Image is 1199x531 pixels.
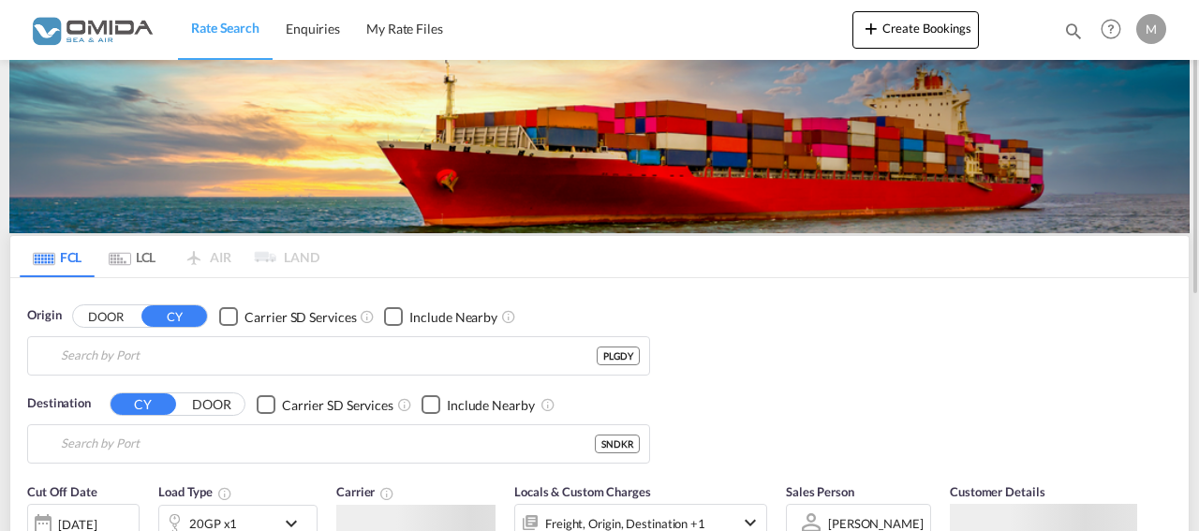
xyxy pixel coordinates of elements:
[1095,13,1136,47] div: Help
[9,60,1190,233] img: LCL+%26+FCL+BACKGROUND.png
[61,342,597,370] input: Search by Port
[540,397,555,412] md-icon: Unchecked: Ignores neighbouring ports when fetching rates.Checked : Includes neighbouring ports w...
[828,516,924,531] div: [PERSON_NAME]
[384,306,497,326] md-checkbox: Checkbox No Ink
[379,486,394,501] md-icon: The selected Trucker/Carrierwill be displayed in the rate results If the rates are from another f...
[597,347,640,365] div: PLGDY
[179,393,244,415] button: DOOR
[852,11,979,49] button: icon-plus 400-fgCreate Bookings
[257,394,393,414] md-checkbox: Checkbox No Ink
[28,425,649,463] md-input-container: Dakar, SNDKR
[111,393,176,415] button: CY
[286,21,340,37] span: Enquiries
[61,430,595,458] input: Search by Port
[1063,21,1084,41] md-icon: icon-magnify
[27,306,61,325] span: Origin
[27,394,91,413] span: Destination
[191,20,259,36] span: Rate Search
[1136,14,1166,44] div: M
[501,309,516,324] md-icon: Unchecked: Ignores neighbouring ports when fetching rates.Checked : Includes neighbouring ports w...
[244,308,356,327] div: Carrier SD Services
[141,305,207,327] button: CY
[1095,13,1127,45] span: Help
[595,435,640,453] div: SNDKR
[217,486,232,501] md-icon: icon-information-outline
[20,236,319,277] md-pagination-wrapper: Use the left and right arrow keys to navigate between tabs
[366,21,443,37] span: My Rate Files
[447,396,535,415] div: Include Nearby
[27,484,97,499] span: Cut Off Date
[409,308,497,327] div: Include Nearby
[1063,21,1084,49] div: icon-magnify
[422,394,535,414] md-checkbox: Checkbox No Ink
[28,8,155,51] img: 459c566038e111ed959c4fc4f0a4b274.png
[336,484,394,499] span: Carrier
[950,484,1044,499] span: Customer Details
[73,305,139,327] button: DOOR
[28,337,649,375] md-input-container: Gdynia, PLGDY
[514,484,651,499] span: Locals & Custom Charges
[158,484,232,499] span: Load Type
[282,396,393,415] div: Carrier SD Services
[397,397,412,412] md-icon: Unchecked: Search for CY (Container Yard) services for all selected carriers.Checked : Search for...
[786,484,854,499] span: Sales Person
[95,236,170,277] md-tab-item: LCL
[360,309,375,324] md-icon: Unchecked: Search for CY (Container Yard) services for all selected carriers.Checked : Search for...
[860,17,882,39] md-icon: icon-plus 400-fg
[219,306,356,326] md-checkbox: Checkbox No Ink
[20,236,95,277] md-tab-item: FCL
